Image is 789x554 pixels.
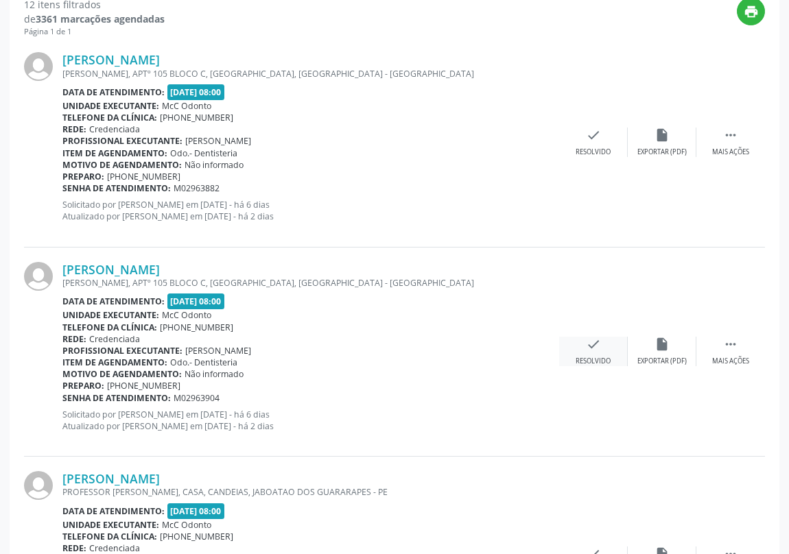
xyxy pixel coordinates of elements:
span: M02963904 [174,392,220,404]
div: Mais ações [712,147,749,157]
img: img [24,471,53,500]
span: [PHONE_NUMBER] [160,531,233,542]
b: Unidade executante: [62,100,159,112]
span: Credenciada [89,542,140,554]
i: print [744,4,759,19]
b: Preparo: [62,380,104,392]
b: Preparo: [62,171,104,182]
b: Motivo de agendamento: [62,368,182,380]
b: Profissional executante: [62,345,182,357]
strong: 3361 marcações agendadas [36,12,165,25]
a: [PERSON_NAME] [62,52,160,67]
div: [PERSON_NAME], APTº 105 BLOCO C, [GEOGRAPHIC_DATA], [GEOGRAPHIC_DATA] - [GEOGRAPHIC_DATA] [62,68,559,80]
b: Senha de atendimento: [62,392,171,404]
i: insert_drive_file [655,337,670,352]
b: Data de atendimento: [62,86,165,98]
b: Item de agendamento: [62,147,167,159]
span: [PERSON_NAME] [185,135,251,147]
span: Credenciada [89,123,140,135]
div: Resolvido [576,147,611,157]
div: [PERSON_NAME], APTº 105 BLOCO C, [GEOGRAPHIC_DATA], [GEOGRAPHIC_DATA] - [GEOGRAPHIC_DATA] [62,277,559,289]
b: Telefone da clínica: [62,112,157,123]
div: Resolvido [576,357,611,366]
div: Página 1 de 1 [24,26,165,38]
b: Unidade executante: [62,309,159,321]
b: Telefone da clínica: [62,531,157,542]
span: McC Odonto [162,519,211,531]
i: check [586,128,601,143]
b: Item de agendamento: [62,357,167,368]
a: [PERSON_NAME] [62,471,160,486]
span: Odo.- Dentisteria [170,357,237,368]
span: [DATE] 08:00 [167,503,225,519]
b: Unidade executante: [62,519,159,531]
div: Exportar (PDF) [637,147,687,157]
span: [PHONE_NUMBER] [107,171,180,182]
span: [DATE] 08:00 [167,293,225,309]
span: Odo.- Dentisteria [170,147,237,159]
span: [PHONE_NUMBER] [160,112,233,123]
b: Telefone da clínica: [62,322,157,333]
img: img [24,262,53,291]
i:  [723,337,738,352]
span: [PERSON_NAME] [185,345,251,357]
i:  [723,128,738,143]
span: [PHONE_NUMBER] [160,322,233,333]
b: Data de atendimento: [62,296,165,307]
span: Não informado [185,368,244,380]
div: Mais ações [712,357,749,366]
b: Rede: [62,333,86,345]
span: McC Odonto [162,309,211,321]
i: check [586,337,601,352]
div: de [24,12,165,26]
span: McC Odonto [162,100,211,112]
img: img [24,52,53,81]
b: Rede: [62,542,86,554]
span: Não informado [185,159,244,171]
p: Solicitado por [PERSON_NAME] em [DATE] - há 6 dias Atualizado por [PERSON_NAME] em [DATE] - há 2 ... [62,199,559,222]
b: Senha de atendimento: [62,182,171,194]
span: Credenciada [89,333,140,345]
p: Solicitado por [PERSON_NAME] em [DATE] - há 6 dias Atualizado por [PERSON_NAME] em [DATE] - há 2 ... [62,409,559,432]
i: insert_drive_file [655,128,670,143]
b: Motivo de agendamento: [62,159,182,171]
a: [PERSON_NAME] [62,262,160,277]
span: M02963882 [174,182,220,194]
div: Exportar (PDF) [637,357,687,366]
span: [PHONE_NUMBER] [107,380,180,392]
b: Rede: [62,123,86,135]
div: PROFESSOR [PERSON_NAME], CASA, CANDEIAS, JABOATAO DOS GUARARAPES - PE [62,486,559,498]
span: [DATE] 08:00 [167,84,225,100]
b: Profissional executante: [62,135,182,147]
b: Data de atendimento: [62,505,165,517]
